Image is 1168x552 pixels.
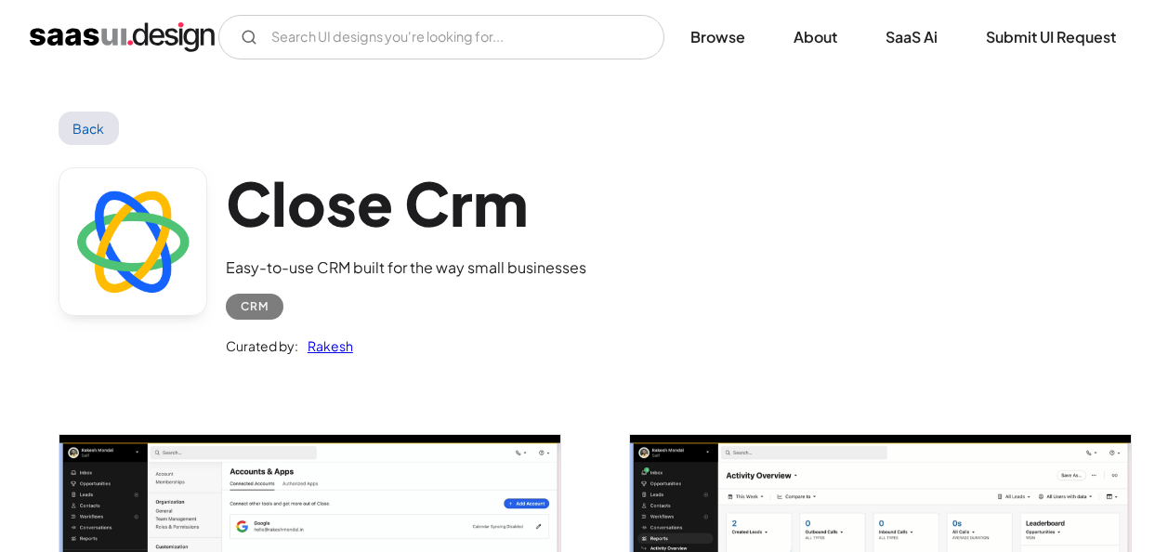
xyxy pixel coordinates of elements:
a: SaaS Ai [863,17,960,58]
div: Easy-to-use CRM built for the way small businesses [226,256,586,279]
div: Curated by: [226,335,298,357]
div: CRM [241,296,269,318]
a: About [771,17,860,58]
h1: Close Crm [226,167,586,239]
form: Email Form [218,15,664,59]
a: home [30,22,215,52]
a: Back [59,112,119,145]
a: Rakesh [298,335,353,357]
input: Search UI designs you're looking for... [218,15,664,59]
a: Submit UI Request [964,17,1138,58]
a: Browse [668,17,768,58]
